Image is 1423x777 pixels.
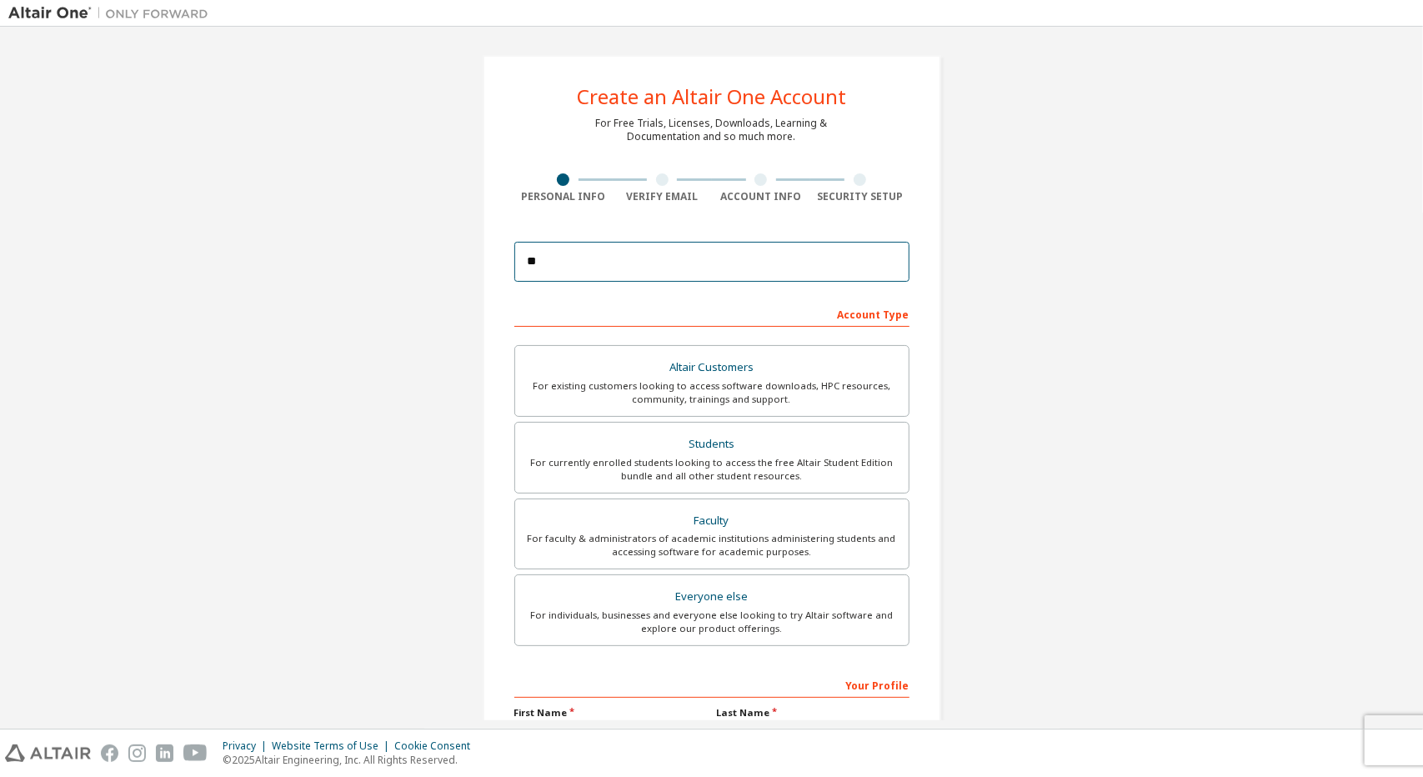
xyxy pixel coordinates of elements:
div: For existing customers looking to access software downloads, HPC resources, community, trainings ... [525,379,899,406]
div: Account Info [712,190,811,203]
img: youtube.svg [183,744,208,762]
div: Create an Altair One Account [577,87,846,107]
div: For currently enrolled students looking to access the free Altair Student Edition bundle and all ... [525,456,899,483]
div: Students [525,433,899,456]
div: Account Type [514,300,909,327]
div: Cookie Consent [394,739,480,753]
div: Your Profile [514,671,909,698]
img: instagram.svg [128,744,146,762]
div: Faculty [525,509,899,533]
div: Security Setup [810,190,909,203]
div: Website Terms of Use [272,739,394,753]
div: Everyone else [525,585,899,609]
img: Altair One [8,5,217,22]
img: linkedin.svg [156,744,173,762]
img: facebook.svg [101,744,118,762]
img: altair_logo.svg [5,744,91,762]
label: Last Name [717,706,909,719]
div: Personal Info [514,190,614,203]
label: First Name [514,706,707,719]
div: For faculty & administrators of academic institutions administering students and accessing softwa... [525,532,899,559]
div: For individuals, businesses and everyone else looking to try Altair software and explore our prod... [525,609,899,635]
div: Privacy [223,739,272,753]
div: Verify Email [613,190,712,203]
p: © 2025 Altair Engineering, Inc. All Rights Reserved. [223,753,480,767]
div: Altair Customers [525,356,899,379]
div: For Free Trials, Licenses, Downloads, Learning & Documentation and so much more. [596,117,828,143]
